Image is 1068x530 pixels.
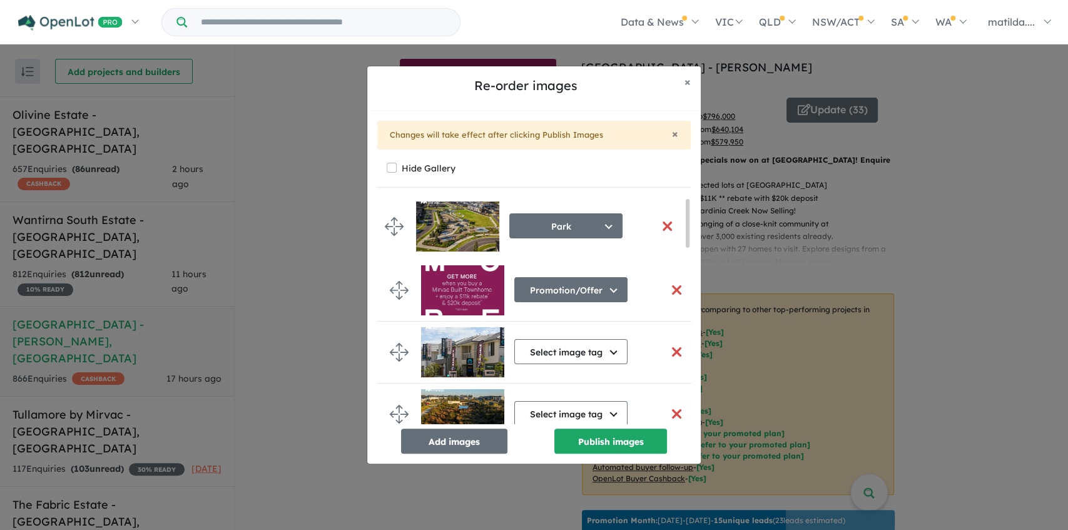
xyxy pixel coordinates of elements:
[390,281,409,300] img: drag.svg
[18,15,123,31] img: Openlot PRO Logo White
[514,401,628,426] button: Select image tag
[672,126,678,141] span: ×
[684,74,691,89] span: ×
[672,128,678,140] button: Close
[390,343,409,362] img: drag.svg
[401,429,507,454] button: Add images
[377,121,691,150] div: Changes will take effect after clicking Publish Images
[390,405,409,424] img: drag.svg
[514,277,628,302] button: Promotion/Offer
[554,429,667,454] button: Publish images
[988,16,1035,28] span: matilda....
[377,76,674,95] h5: Re-order images
[421,265,504,315] img: Smiths%20Lane%20Estate%20-%20Clyde%20North___1754269730.jpg
[514,339,628,364] button: Select image tag
[421,389,504,439] img: Smiths%20Lane%20Estate%20-%20Clyde%20North___1753156992.png
[421,327,504,377] img: Smiths%20Lane%20Estate%20-%20Clyde%20North___1753156206.png
[190,9,457,36] input: Try estate name, suburb, builder or developer
[402,160,455,177] label: Hide Gallery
